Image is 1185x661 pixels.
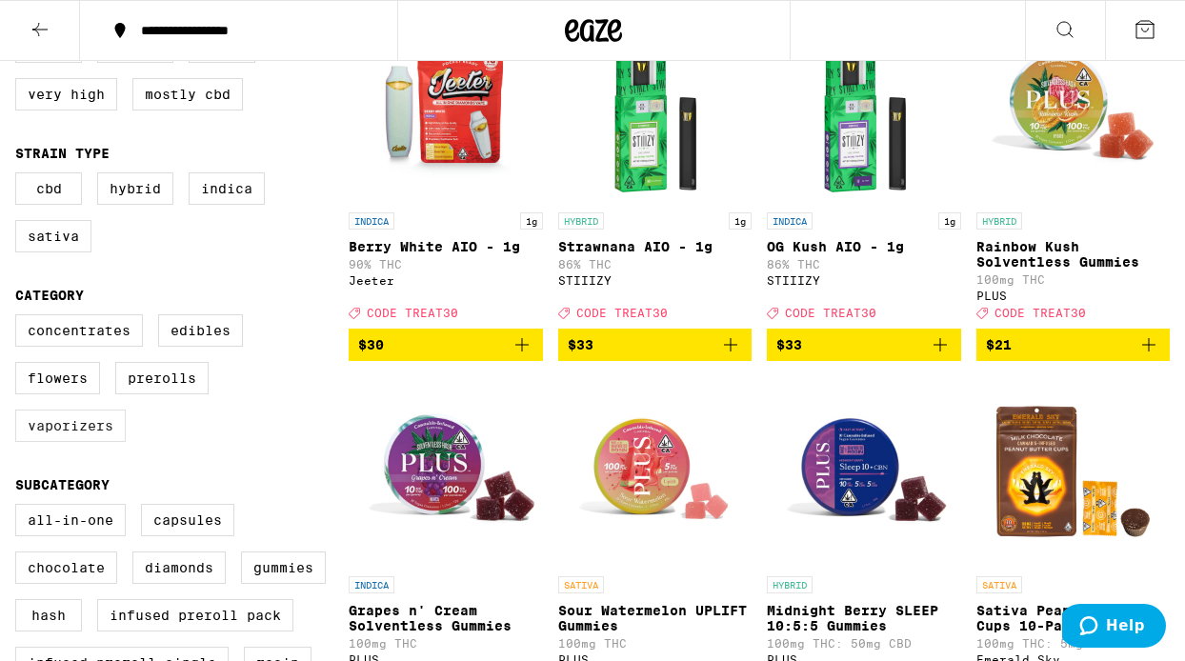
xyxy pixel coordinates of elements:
span: CODE TREAT30 [785,307,876,319]
p: Sour Watermelon UPLIFT Gummies [558,603,753,633]
a: Open page for Berry White AIO - 1g from Jeeter [349,12,543,329]
label: All-In-One [15,504,126,536]
p: INDICA [349,212,394,230]
legend: Category [15,288,84,303]
label: Concentrates [15,314,143,347]
p: 86% THC [767,258,961,270]
img: Jeeter - Berry White AIO - 1g [351,12,541,203]
span: $33 [568,337,593,352]
img: PLUS - Rainbow Kush Solventless Gummies [977,12,1168,203]
legend: Strain Type [15,146,110,161]
span: $33 [776,337,802,352]
button: Add to bag [349,329,543,361]
p: 100mg THC: 50mg CBD [767,637,961,650]
label: Diamonds [132,551,226,584]
p: Berry White AIO - 1g [349,239,543,254]
p: Midnight Berry SLEEP 10:5:5 Gummies [767,603,961,633]
span: $30 [358,337,384,352]
p: 100mg THC [976,273,1171,286]
span: CODE TREAT30 [994,307,1086,319]
label: Edibles [158,314,243,347]
p: Rainbow Kush Solventless Gummies [976,239,1171,270]
p: INDICA [767,212,813,230]
p: HYBRID [767,576,813,593]
p: INDICA [349,576,394,593]
span: CODE TREAT30 [576,307,668,319]
p: Sativa Peanut Butter Cups 10-Pack [976,603,1171,633]
label: Infused Preroll Pack [97,599,293,631]
img: PLUS - Midnight Berry SLEEP 10:5:5 Gummies [769,376,959,567]
a: Open page for Strawnana AIO - 1g from STIIIZY [558,12,753,329]
p: SATIVA [976,576,1022,593]
img: Emerald Sky - Sativa Peanut Butter Cups 10-Pack [977,376,1168,567]
p: 1g [938,212,961,230]
label: Hybrid [97,172,173,205]
label: Chocolate [15,551,117,584]
p: Grapes n' Cream Solventless Gummies [349,603,543,633]
p: 1g [729,212,752,230]
div: STIIIZY [767,274,961,287]
img: PLUS - Grapes n' Cream Solventless Gummies [351,376,541,567]
p: OG Kush AIO - 1g [767,239,961,254]
label: Sativa [15,220,91,252]
label: Mostly CBD [132,78,243,110]
button: Add to bag [558,329,753,361]
button: Add to bag [767,329,961,361]
span: $21 [986,337,1012,352]
div: STIIIZY [558,274,753,287]
img: PLUS - Sour Watermelon UPLIFT Gummies [559,376,750,567]
iframe: Opens a widget where you can find more information [1062,604,1166,651]
div: PLUS [976,290,1171,302]
img: STIIIZY - Strawnana AIO - 1g [559,12,750,203]
a: Open page for OG Kush AIO - 1g from STIIIZY [767,12,961,329]
p: HYBRID [558,212,604,230]
label: Hash [15,599,82,631]
label: CBD [15,172,82,205]
label: Vaporizers [15,410,126,442]
span: CODE TREAT30 [367,307,458,319]
p: 1g [520,212,543,230]
p: HYBRID [976,212,1022,230]
div: Jeeter [349,274,543,287]
label: Indica [189,172,265,205]
label: Gummies [241,551,326,584]
legend: Subcategory [15,477,110,492]
img: STIIIZY - OG Kush AIO - 1g [769,12,959,203]
p: 100mg THC: 5mg CBD [976,637,1171,650]
label: Very High [15,78,117,110]
a: Open page for Rainbow Kush Solventless Gummies from PLUS [976,12,1171,329]
button: Add to bag [976,329,1171,361]
label: Flowers [15,362,100,394]
p: 100mg THC [558,637,753,650]
p: 86% THC [558,258,753,270]
p: SATIVA [558,576,604,593]
p: 90% THC [349,258,543,270]
label: Capsules [141,504,234,536]
label: Prerolls [115,362,209,394]
p: 100mg THC [349,637,543,650]
p: Strawnana AIO - 1g [558,239,753,254]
